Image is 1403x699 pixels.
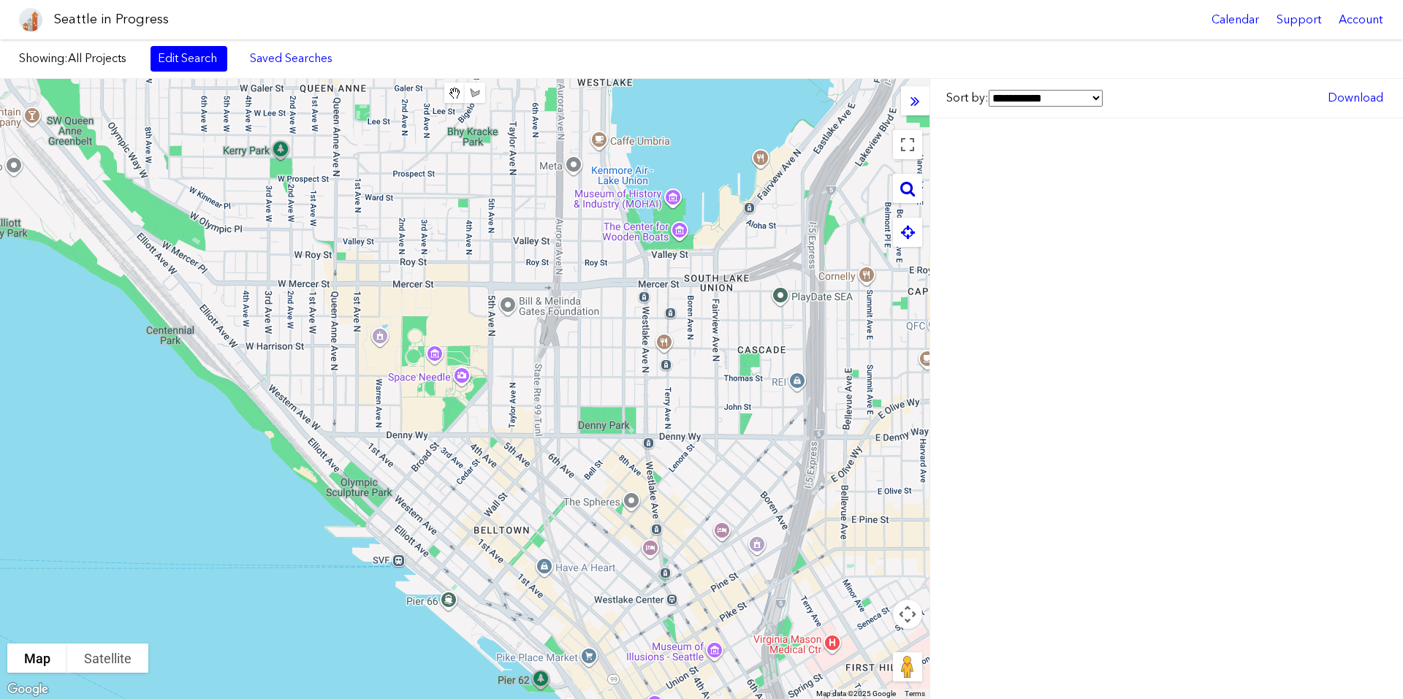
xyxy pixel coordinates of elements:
button: Stop drawing [444,83,465,103]
span: All Projects [68,51,126,65]
button: Draw a shape [465,83,485,103]
button: Map camera controls [893,600,922,629]
label: Sort by: [946,90,1103,107]
button: Drag Pegman onto the map to open Street View [893,652,922,681]
button: Show satellite imagery [67,643,148,673]
label: Showing: [19,50,136,66]
a: Open this area in Google Maps (opens a new window) [4,680,52,699]
img: favicon-96x96.png [19,8,42,31]
select: Sort by: [989,90,1103,107]
h1: Seattle in Progress [54,10,169,28]
a: Saved Searches [242,46,341,71]
button: Show street map [7,643,67,673]
img: Google [4,680,52,699]
a: Download [1320,85,1391,110]
a: Terms [905,690,925,698]
button: Toggle fullscreen view [893,130,922,159]
span: Map data ©2025 Google [816,690,896,698]
a: Edit Search [151,46,227,71]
